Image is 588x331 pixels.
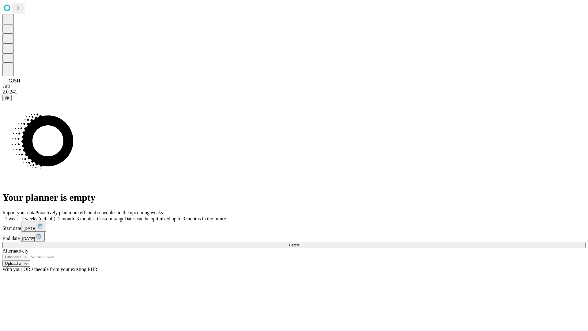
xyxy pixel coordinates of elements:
span: [DATE] [24,226,36,231]
span: @ [5,96,9,100]
span: With your OR schedule from your existing EHR [2,267,97,272]
span: Proactively plan more efficient schedules in the upcoming weeks. [36,210,164,215]
span: 1 week [5,216,19,221]
div: End date [2,232,586,242]
span: 2 weeks (default) [21,216,55,221]
span: 3 months [77,216,95,221]
div: 2.0.241 [2,89,586,95]
span: Fetch [289,243,299,247]
span: 1 month [58,216,74,221]
span: [DATE] [22,236,35,241]
button: [DATE] [20,232,45,242]
button: Fetch [2,242,586,248]
button: Upload a file [2,260,30,267]
span: Alternatively [2,248,28,253]
span: Import your data [2,210,36,215]
span: Custom range [97,216,124,221]
div: Start date [2,222,586,232]
h1: Your planner is empty [2,192,586,203]
span: GJSH [9,78,20,83]
div: GEI [2,84,586,89]
button: @ [2,95,12,101]
span: Dates can be optimized up to 3 months in the future. [124,216,227,221]
button: [DATE] [21,222,46,232]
